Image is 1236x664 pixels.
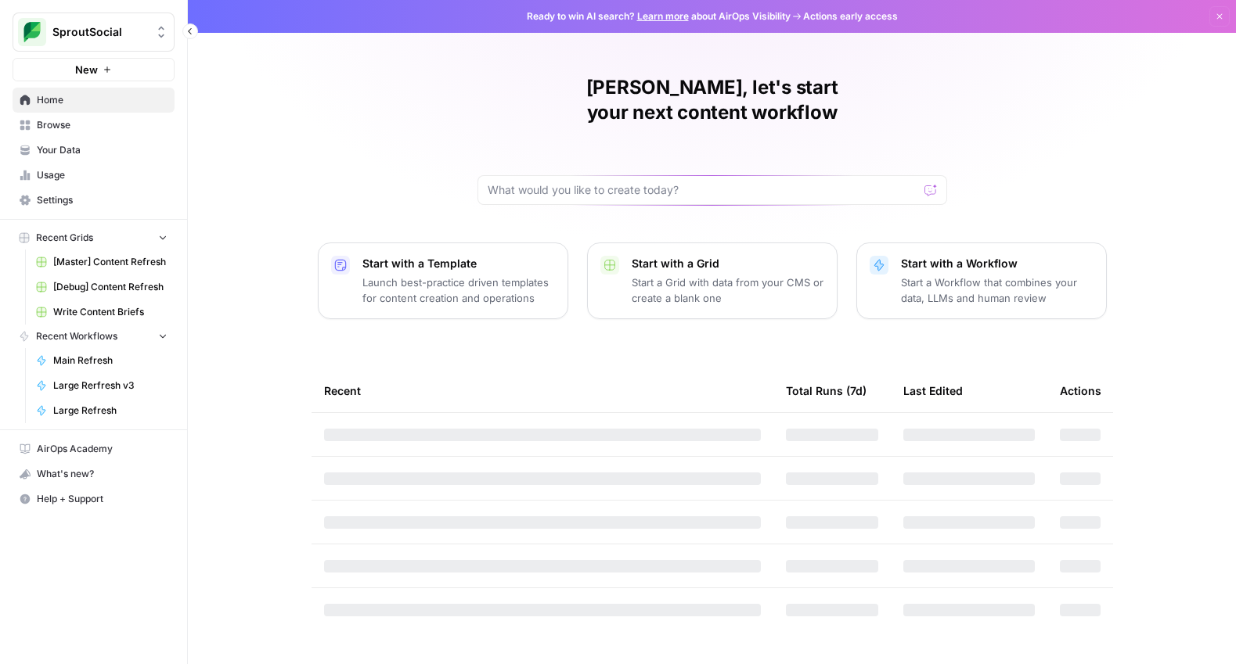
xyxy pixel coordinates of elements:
p: Start with a Workflow [901,256,1094,271]
div: Total Runs (7d) [786,369,867,412]
span: Large Refresh [53,404,168,418]
a: Settings [13,188,175,213]
div: Recent [324,369,761,412]
span: [Master] Content Refresh [53,255,168,269]
a: Your Data [13,138,175,163]
span: Recent Workflows [36,329,117,343]
a: Large Refresh [29,398,175,423]
span: [Debug] Content Refresh [53,280,168,294]
span: Main Refresh [53,354,168,368]
button: Recent Grids [13,226,175,249]
span: Actions early access [803,9,898,23]
span: Help + Support [37,492,168,506]
button: Start with a TemplateLaunch best-practice driven templates for content creation and operations [318,242,568,319]
img: SproutSocial Logo [18,18,46,46]
button: Workspace: SproutSocial [13,13,175,52]
button: What's new? [13,461,175,486]
a: AirOps Academy [13,436,175,461]
a: Browse [13,113,175,138]
a: [Debug] Content Refresh [29,275,175,300]
h1: [PERSON_NAME], let's start your next content workflow [477,75,947,125]
p: Launch best-practice driven templates for content creation and operations [362,275,555,306]
span: Home [37,93,168,107]
span: Ready to win AI search? about AirOps Visibility [527,9,791,23]
button: Start with a GridStart a Grid with data from your CMS or create a blank one [587,242,838,319]
a: Learn more [637,10,689,22]
span: Settings [37,193,168,207]
p: Start with a Grid [632,256,824,271]
span: Recent Grids [36,231,93,245]
a: Usage [13,163,175,188]
span: Browse [37,118,168,132]
span: SproutSocial [52,24,147,40]
a: Write Content Briefs [29,300,175,325]
span: Write Content Briefs [53,305,168,319]
span: New [75,62,98,77]
span: Usage [37,168,168,182]
div: Actions [1060,369,1101,412]
span: AirOps Academy [37,442,168,456]
button: New [13,58,175,81]
a: Main Refresh [29,348,175,373]
button: Start with a WorkflowStart a Workflow that combines your data, LLMs and human review [856,242,1107,319]
a: [Master] Content Refresh [29,249,175,275]
p: Start a Workflow that combines your data, LLMs and human review [901,275,1094,306]
button: Help + Support [13,486,175,511]
span: Your Data [37,143,168,157]
p: Start with a Template [362,256,555,271]
div: Last Edited [903,369,963,412]
div: What's new? [13,462,174,486]
a: Home [13,88,175,113]
p: Start a Grid with data from your CMS or create a blank one [632,275,824,306]
button: Recent Workflows [13,325,175,348]
a: Large Rerfresh v3 [29,373,175,398]
input: What would you like to create today? [488,182,918,198]
span: Large Rerfresh v3 [53,379,168,393]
